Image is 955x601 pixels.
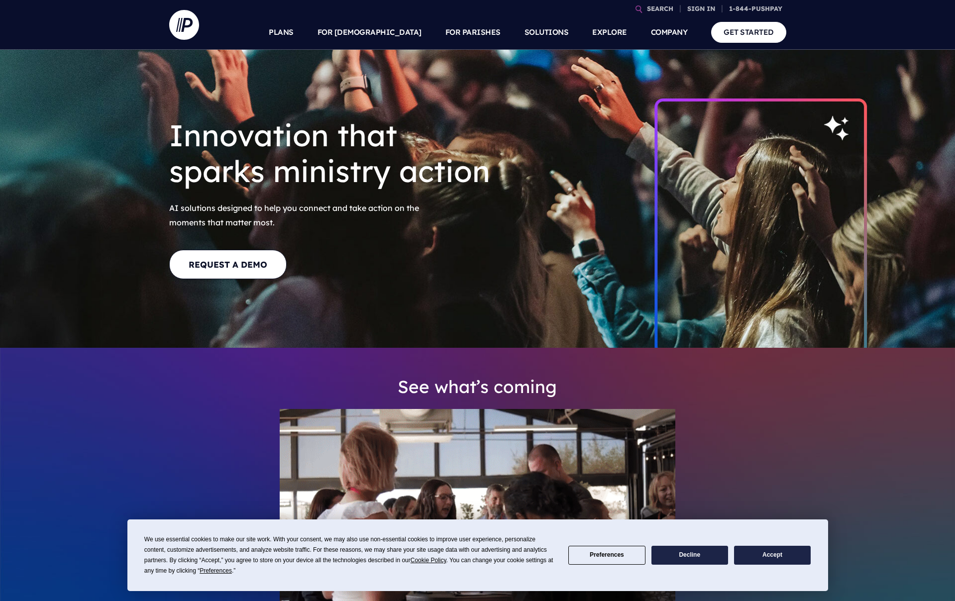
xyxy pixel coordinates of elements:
span: Preferences [200,567,232,574]
span: AI solutions designed to help you connect and take action on the moments that matter most. [169,201,448,230]
button: Preferences [568,546,645,565]
div: We use essential cookies to make our site work. With your consent, we may also use non-essential ... [144,534,556,576]
button: Accept [734,546,811,565]
a: GET STARTED [711,22,786,42]
a: FOR PARISHES [445,15,501,50]
a: PLANS [269,15,294,50]
button: Decline [651,546,728,565]
span: Cookie Policy [411,557,446,564]
a: SOLUTIONS [525,15,569,50]
a: EXPLORE [592,15,627,50]
h3: See what’s coming [280,368,675,406]
div: Cookie Consent Prompt [127,519,828,591]
h1: Innovation that sparks ministry action [169,109,498,197]
a: FOR [DEMOGRAPHIC_DATA] [318,15,422,50]
a: REQUEST A DEMO [169,250,287,279]
a: COMPANY [651,15,688,50]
